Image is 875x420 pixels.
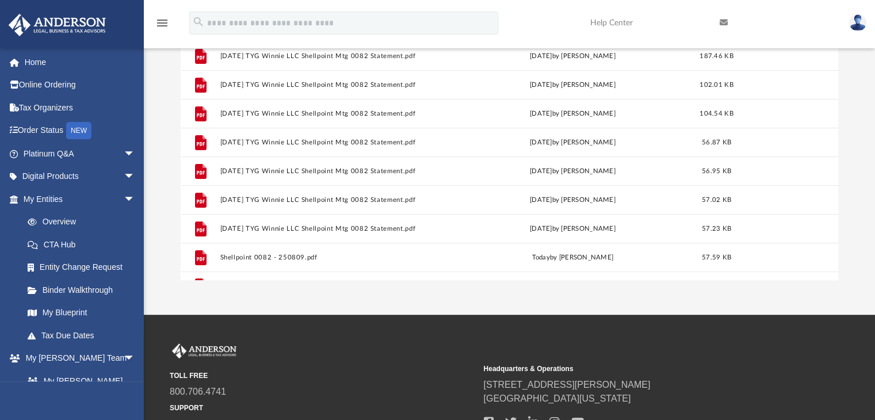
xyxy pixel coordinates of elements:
a: My [PERSON_NAME] Team [16,369,141,406]
a: My Blueprint [16,301,147,324]
a: Tax Organizers [8,96,152,119]
button: [DATE] TYG Winnie LLC Shellpoint Mtg 0082 Statement.pdf [220,110,452,117]
div: NEW [66,122,91,139]
a: Binder Walkthrough [16,278,152,301]
a: [STREET_ADDRESS][PERSON_NAME] [483,380,650,390]
div: [DATE] by [PERSON_NAME] [457,166,689,177]
img: Anderson Advisors Platinum Portal [5,14,109,36]
span: 57.59 KB [701,254,731,261]
span: arrow_drop_down [124,188,147,211]
button: Shellpoint 0082 - 250809.pdf [220,254,452,261]
button: [DATE] TYG Winnie LLC Shellpoint Mtg 0082 Statement.pdf [220,225,452,232]
button: [DATE] TYG Winnie LLC Shellpoint Mtg 0082 Statement.pdf [220,139,452,146]
span: 56.95 KB [701,168,731,174]
span: 57.02 KB [701,197,731,203]
i: menu [155,16,169,30]
div: [DATE] by [PERSON_NAME] [457,195,689,205]
a: Tax Due Dates [16,324,152,347]
small: Headquarters & Operations [483,364,789,374]
img: User Pic [849,14,866,31]
span: 104.54 KB [700,110,733,117]
div: grid [181,41,839,280]
span: arrow_drop_down [124,165,147,189]
div: [DATE] by [PERSON_NAME] [457,138,689,148]
a: Online Ordering [8,74,152,97]
small: SUPPORT [170,403,475,413]
div: by [PERSON_NAME] [457,253,689,263]
a: My Entitiesarrow_drop_down [8,188,152,211]
button: [DATE] TYG Winnie LLC Shellpoint Mtg 0082 Statement.pdf [220,196,452,204]
div: [DATE] by [PERSON_NAME] [457,80,689,90]
span: 187.46 KB [700,53,733,59]
a: My [PERSON_NAME] Teamarrow_drop_down [8,347,147,370]
a: CTA Hub [16,233,152,256]
button: [DATE] TYG Winnie LLC Shellpoint Mtg 0082 Statement.pdf [220,52,452,60]
i: search [192,16,205,28]
button: [DATE] TYG Winnie LLC Shellpoint Mtg 0082 Statement.pdf [220,81,452,89]
button: [DATE] TYG Winnie LLC Shellpoint Mtg 0082 Statement.pdf [220,167,452,175]
div: [DATE] by [PERSON_NAME] [457,109,689,119]
a: menu [155,22,169,30]
span: 56.87 KB [701,139,731,146]
a: Home [8,51,152,74]
a: Overview [16,211,152,234]
span: 102.01 KB [700,82,733,88]
span: 57.23 KB [701,226,731,232]
a: Order StatusNEW [8,119,152,143]
a: Digital Productsarrow_drop_down [8,165,152,188]
a: Entity Change Request [16,256,152,279]
div: [DATE] by [PERSON_NAME] [457,224,689,234]
span: arrow_drop_down [124,347,147,371]
a: Platinum Q&Aarrow_drop_down [8,142,152,165]
span: arrow_drop_down [124,142,147,166]
img: Anderson Advisors Platinum Portal [170,343,239,358]
small: TOLL FREE [170,371,475,381]
span: today [532,254,549,261]
a: 800.706.4741 [170,387,226,396]
div: [DATE] by [PERSON_NAME] [457,51,689,62]
a: [GEOGRAPHIC_DATA][US_STATE] [483,394,631,403]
